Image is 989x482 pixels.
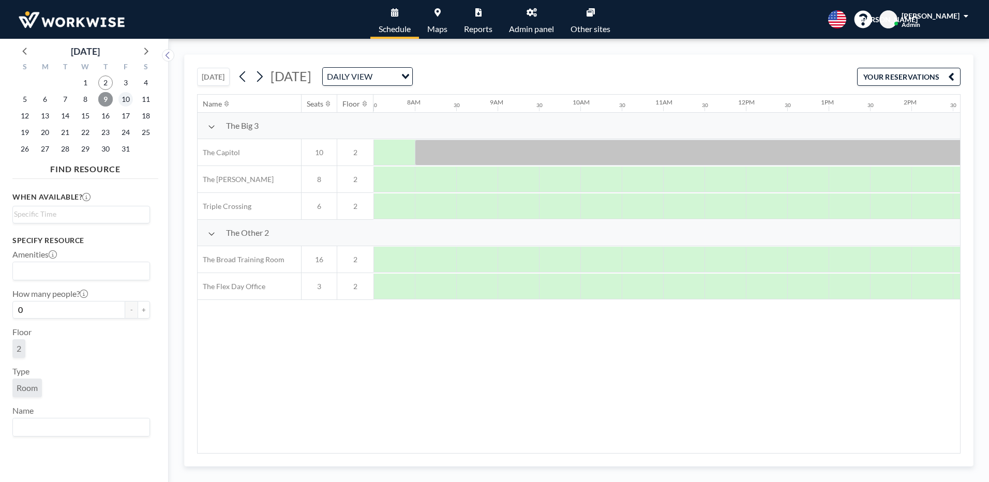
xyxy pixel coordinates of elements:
[490,98,503,106] div: 9AM
[38,142,52,156] span: Monday, October 27, 2025
[12,405,34,416] label: Name
[454,102,460,109] div: 30
[226,228,269,238] span: The Other 2
[58,142,72,156] span: Tuesday, October 28, 2025
[860,15,918,24] span: [PERSON_NAME]
[509,25,554,33] span: Admin panel
[203,99,222,109] div: Name
[18,109,32,123] span: Sunday, October 12, 2025
[619,102,625,109] div: 30
[198,148,240,157] span: The Capitol
[12,366,29,376] label: Type
[323,68,412,85] div: Search for option
[198,282,265,291] span: The Flex Day Office
[118,125,133,140] span: Friday, October 24, 2025
[702,102,708,109] div: 30
[125,301,138,319] button: -
[337,202,373,211] span: 2
[821,98,834,106] div: 1PM
[14,420,144,434] input: Search for option
[12,160,158,174] h4: FIND RESOURCE
[12,236,150,245] h3: Specify resource
[18,125,32,140] span: Sunday, October 19, 2025
[17,343,21,353] span: 2
[58,125,72,140] span: Tuesday, October 21, 2025
[58,92,72,107] span: Tuesday, October 7, 2025
[337,282,373,291] span: 2
[302,255,337,264] span: 16
[98,109,113,123] span: Thursday, October 16, 2025
[98,142,113,156] span: Thursday, October 30, 2025
[271,68,311,84] span: [DATE]
[536,102,543,109] div: 30
[136,61,156,74] div: S
[337,175,373,184] span: 2
[118,76,133,90] span: Friday, October 3, 2025
[18,142,32,156] span: Sunday, October 26, 2025
[857,68,961,86] button: YOUR RESERVATIONS
[18,92,32,107] span: Sunday, October 5, 2025
[198,202,251,211] span: Triple Crossing
[407,98,421,106] div: 8AM
[573,98,590,106] div: 10AM
[571,25,610,33] span: Other sites
[38,92,52,107] span: Monday, October 6, 2025
[302,148,337,157] span: 10
[226,120,259,131] span: The Big 3
[98,92,113,107] span: Thursday, October 9, 2025
[17,383,38,393] span: Room
[13,418,149,436] div: Search for option
[738,98,755,106] div: 12PM
[337,255,373,264] span: 2
[95,61,115,74] div: T
[14,264,144,278] input: Search for option
[12,249,57,260] label: Amenities
[13,262,149,280] div: Search for option
[379,25,411,33] span: Schedule
[198,255,284,264] span: The Broad Training Room
[12,289,88,299] label: How many people?
[78,142,93,156] span: Wednesday, October 29, 2025
[655,98,672,106] div: 11AM
[902,11,960,20] span: [PERSON_NAME]
[904,98,917,106] div: 2PM
[115,61,136,74] div: F
[337,148,373,157] span: 2
[98,125,113,140] span: Thursday, October 23, 2025
[325,70,374,83] span: DAILY VIEW
[197,68,230,86] button: [DATE]
[464,25,492,33] span: Reports
[55,61,76,74] div: T
[35,61,55,74] div: M
[342,99,360,109] div: Floor
[58,109,72,123] span: Tuesday, October 14, 2025
[78,109,93,123] span: Wednesday, October 15, 2025
[38,125,52,140] span: Monday, October 20, 2025
[902,21,920,28] span: Admin
[78,92,93,107] span: Wednesday, October 8, 2025
[198,175,274,184] span: The [PERSON_NAME]
[139,92,153,107] span: Saturday, October 11, 2025
[78,125,93,140] span: Wednesday, October 22, 2025
[13,206,149,222] div: Search for option
[14,208,144,220] input: Search for option
[118,109,133,123] span: Friday, October 17, 2025
[98,76,113,90] span: Thursday, October 2, 2025
[785,102,791,109] div: 30
[139,76,153,90] span: Saturday, October 4, 2025
[376,70,395,83] input: Search for option
[138,301,150,319] button: +
[302,282,337,291] span: 3
[17,9,127,30] img: organization-logo
[371,102,377,109] div: 30
[302,202,337,211] span: 6
[307,99,323,109] div: Seats
[302,175,337,184] span: 8
[139,109,153,123] span: Saturday, October 18, 2025
[38,109,52,123] span: Monday, October 13, 2025
[12,327,32,337] label: Floor
[427,25,447,33] span: Maps
[71,44,100,58] div: [DATE]
[867,102,874,109] div: 30
[15,61,35,74] div: S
